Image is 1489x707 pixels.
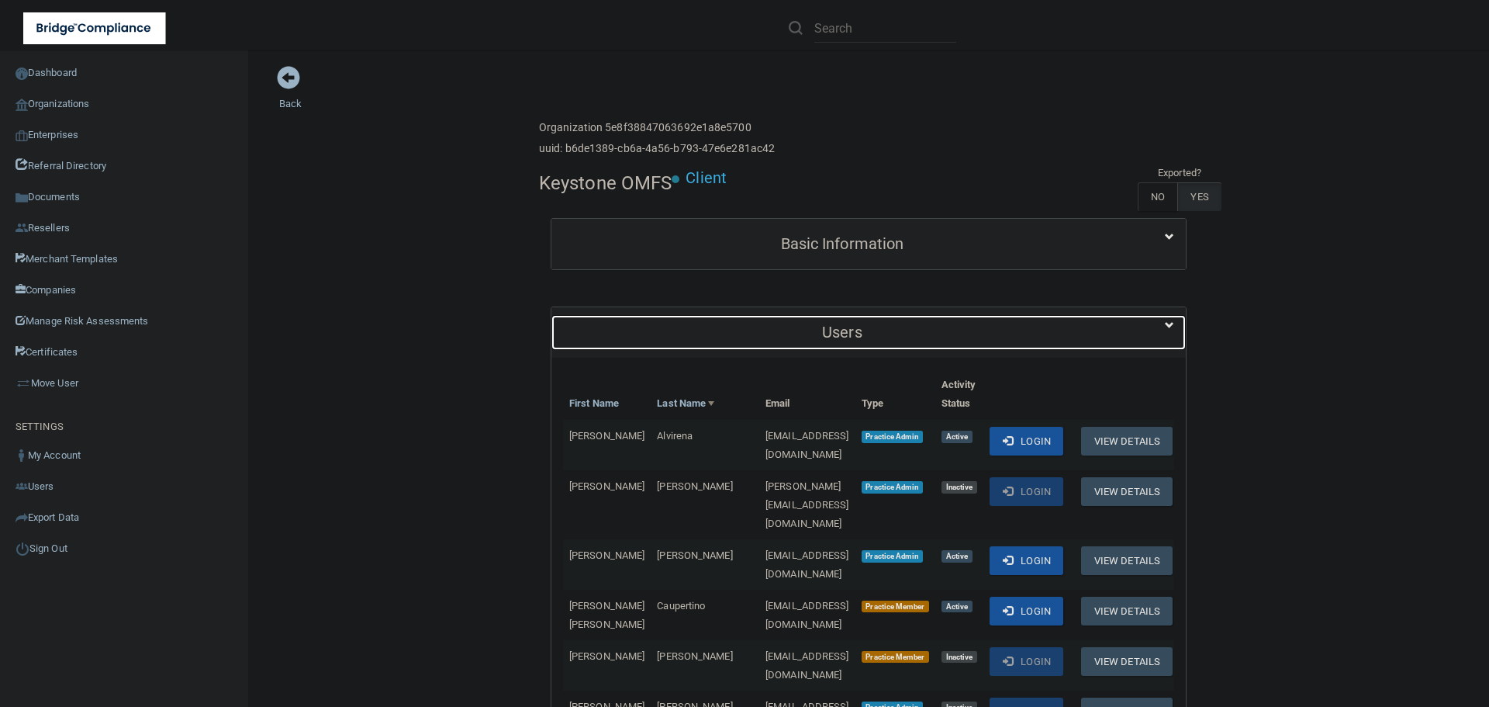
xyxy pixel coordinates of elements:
[935,369,984,420] th: Activity Status
[1081,597,1173,626] button: View Details
[941,481,978,494] span: Inactive
[941,431,973,443] span: Active
[862,481,923,494] span: Practice Admin
[862,601,929,613] span: Practice Member
[16,480,28,493] img: icon-users.e205127d.png
[1081,477,1173,506] button: View Details
[563,227,1174,262] a: Basic Information
[941,550,973,563] span: Active
[657,600,705,612] span: Caupertino
[765,650,849,681] span: [EMAIL_ADDRESS][DOMAIN_NAME]
[1138,182,1177,211] label: NO
[539,173,672,193] h4: Keystone OMFS
[990,427,1063,456] button: Login
[16,222,28,234] img: ic_reseller.de258add.png
[563,315,1174,350] a: Users
[1081,647,1173,676] button: View Details
[569,650,644,662] span: [PERSON_NAME]
[657,549,732,561] span: [PERSON_NAME]
[23,12,166,44] img: bridge_compliance_login_screen.278c3ca4.svg
[657,430,693,442] span: Alvirena
[16,449,28,462] img: ic_user_dark.df1a06c3.png
[563,235,1121,252] h5: Basic Information
[990,647,1063,676] button: Login
[1081,427,1173,456] button: View Details
[279,79,302,109] a: Back
[569,430,644,442] span: [PERSON_NAME]
[569,480,644,492] span: [PERSON_NAME]
[16,68,28,80] img: ic_dashboard_dark.d01f4a41.png
[941,651,978,664] span: Inactive
[539,122,775,133] h6: Organization 5e8f38847063692e1a8e5700
[569,394,619,413] a: First Name
[686,164,727,192] p: Client
[657,394,714,413] a: Last Name
[657,650,732,662] span: [PERSON_NAME]
[862,431,923,443] span: Practice Admin
[16,99,28,111] img: organization-icon.f8decf85.png
[1081,546,1173,575] button: View Details
[1177,182,1221,211] label: YES
[855,369,935,420] th: Type
[765,430,849,460] span: [EMAIL_ADDRESS][DOMAIN_NAME]
[990,597,1063,626] button: Login
[16,542,29,556] img: ic_power_dark.7ecde6b1.png
[563,324,1121,341] h5: Users
[789,21,803,35] img: ic-search.3b580494.png
[16,511,28,524] img: icon-export.b9366987.png
[765,549,849,580] span: [EMAIL_ADDRESS][DOMAIN_NAME]
[759,369,855,420] th: Email
[1138,164,1221,182] td: Exported?
[990,477,1063,506] button: Login
[16,376,31,391] img: briefcase.64adab9b.png
[569,549,644,561] span: [PERSON_NAME]
[862,550,923,563] span: Practice Admin
[941,601,973,613] span: Active
[990,546,1063,575] button: Login
[814,14,956,43] input: Search
[765,480,849,529] span: [PERSON_NAME][EMAIL_ADDRESS][DOMAIN_NAME]
[657,480,732,492] span: [PERSON_NAME]
[16,130,28,141] img: enterprise.0d942306.png
[862,651,929,664] span: Practice Member
[569,600,644,630] span: [PERSON_NAME] [PERSON_NAME]
[16,192,28,204] img: icon-documents.8dae5593.png
[16,418,64,436] label: SETTINGS
[539,143,775,154] h6: uuid: b6de1389-cb6a-4a56-b793-47e6e281ac42
[765,600,849,630] span: [EMAIL_ADDRESS][DOMAIN_NAME]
